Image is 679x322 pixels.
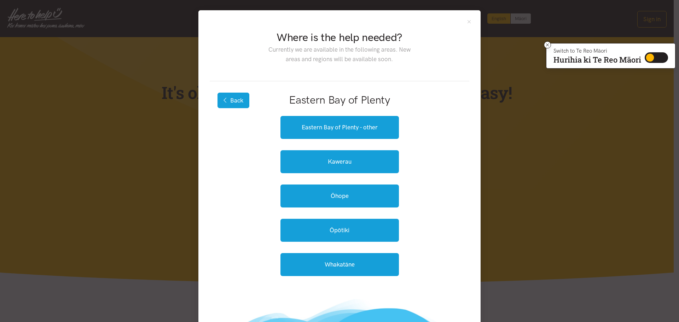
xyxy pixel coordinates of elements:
[280,150,399,173] a: Kawerau
[221,93,458,107] h2: Eastern Bay of Plenty
[263,45,416,64] p: Currently we are available in the following areas. New areas and regions will be available soon.
[263,30,416,45] h2: Where is the help needed?
[280,253,399,276] a: Whakatāne
[280,185,399,207] a: Ōhope
[466,19,472,25] button: Close
[217,93,249,108] button: Back
[280,219,399,242] a: Ōpōtiki
[553,49,641,53] p: Switch to Te Reo Māori
[553,57,641,63] p: Hurihia ki Te Reo Māori
[280,116,399,139] a: Eastern Bay of Plenty - other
